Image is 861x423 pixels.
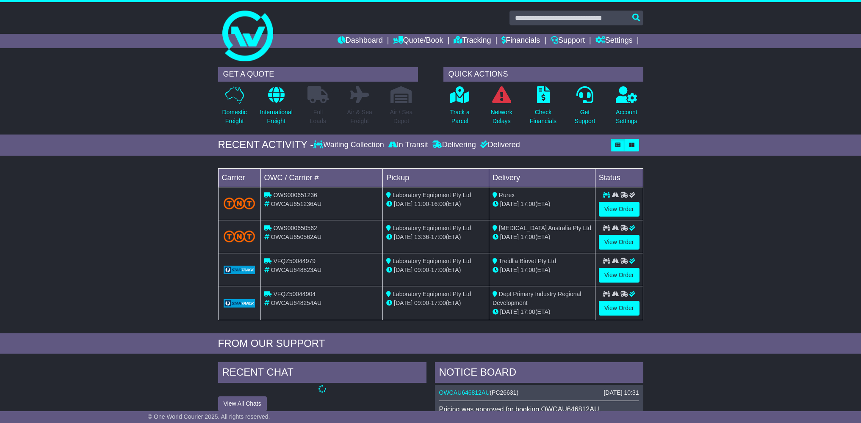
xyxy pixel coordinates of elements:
[604,389,639,396] div: [DATE] 10:31
[386,140,430,150] div: In Transit
[218,338,643,350] div: FROM OUR SUPPORT
[520,266,535,273] span: 17:00
[439,405,639,413] p: Pricing was approved for booking OWCAU646812AU.
[218,139,314,151] div: RECENT ACTIVITY -
[492,389,516,396] span: PC26631
[338,34,383,48] a: Dashboard
[414,299,429,306] span: 09:00
[431,266,446,273] span: 17:00
[386,200,485,209] div: - (ETA)
[450,86,470,130] a: Track aParcel
[273,225,317,231] span: OWS000650562
[224,198,255,209] img: TNT_Domestic.png
[394,201,413,207] span: [DATE]
[394,233,413,240] span: [DATE]
[431,299,446,306] span: 17:00
[599,202,640,217] a: View Order
[490,108,512,126] p: Network Delays
[599,235,640,250] a: View Order
[393,192,471,198] span: Laboratory Equipment Pty Ltd
[271,201,321,207] span: OWCAU651236AU
[430,140,478,150] div: Delivering
[574,108,595,126] p: Get Support
[414,266,429,273] span: 09:00
[454,34,491,48] a: Tracking
[574,86,595,130] a: GetSupport
[493,266,592,275] div: (ETA)
[493,291,581,306] span: Dept Primary Industry Regional Development
[490,86,512,130] a: NetworkDelays
[599,268,640,283] a: View Order
[439,389,490,396] a: OWCAU646812AU
[501,34,540,48] a: Financials
[414,233,429,240] span: 13:36
[551,34,585,48] a: Support
[499,192,515,198] span: Rurex
[224,231,255,242] img: TNT_Domestic.png
[394,266,413,273] span: [DATE]
[499,225,591,231] span: [MEDICAL_DATA] Australia Pty Ltd
[431,201,446,207] span: 16:00
[489,168,595,187] td: Delivery
[273,192,317,198] span: OWS000651236
[493,233,592,242] div: (ETA)
[222,108,246,126] p: Domestic Freight
[224,299,255,308] img: GetCarrierServiceLogo
[435,362,643,385] div: NOTICE BOARD
[383,168,489,187] td: Pickup
[393,34,443,48] a: Quote/Book
[271,266,321,273] span: OWCAU648823AU
[615,86,638,130] a: AccountSettings
[260,168,383,187] td: OWC / Carrier #
[390,108,413,126] p: Air / Sea Depot
[386,299,485,308] div: - (ETA)
[520,233,535,240] span: 17:00
[313,140,386,150] div: Waiting Collection
[386,266,485,275] div: - (ETA)
[500,308,519,315] span: [DATE]
[218,362,426,385] div: RECENT CHAT
[616,108,637,126] p: Account Settings
[393,258,471,264] span: Laboratory Equipment Pty Ltd
[500,233,519,240] span: [DATE]
[500,201,519,207] span: [DATE]
[260,108,293,126] p: International Freight
[148,413,270,420] span: © One World Courier 2025. All rights reserved.
[500,266,519,273] span: [DATE]
[499,258,556,264] span: Treidlia Biovet Pty Ltd
[414,201,429,207] span: 11:00
[273,258,316,264] span: VFQZ50044979
[393,291,471,297] span: Laboratory Equipment Pty Ltd
[599,301,640,316] a: View Order
[478,140,520,150] div: Delivered
[218,396,267,411] button: View All Chats
[530,108,556,126] p: Check Financials
[221,86,247,130] a: DomesticFreight
[450,108,470,126] p: Track a Parcel
[595,34,633,48] a: Settings
[431,233,446,240] span: 17:00
[529,86,557,130] a: CheckFinancials
[271,233,321,240] span: OWCAU650562AU
[224,266,255,274] img: GetCarrierServiceLogo
[347,108,372,126] p: Air & Sea Freight
[218,67,418,82] div: GET A QUOTE
[271,299,321,306] span: OWCAU648254AU
[493,308,592,316] div: (ETA)
[443,67,643,82] div: QUICK ACTIONS
[307,108,329,126] p: Full Loads
[394,299,413,306] span: [DATE]
[273,291,316,297] span: VFQZ50044904
[520,201,535,207] span: 17:00
[520,308,535,315] span: 17:00
[439,389,639,396] div: ( )
[260,86,293,130] a: InternationalFreight
[386,233,485,242] div: - (ETA)
[595,168,643,187] td: Status
[493,200,592,209] div: (ETA)
[393,225,471,231] span: Laboratory Equipment Pty Ltd
[218,168,260,187] td: Carrier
